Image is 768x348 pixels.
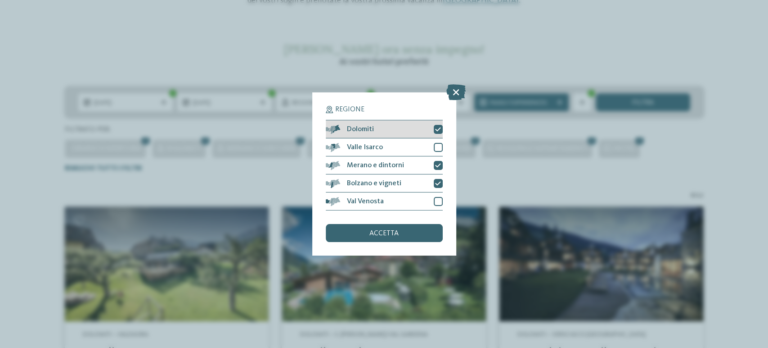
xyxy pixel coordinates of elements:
span: Valle Isarco [347,144,383,151]
span: Dolomiti [347,126,374,133]
span: Val Venosta [347,198,384,205]
span: Merano e dintorni [347,162,404,169]
span: accetta [369,230,399,237]
span: Regione [335,106,364,113]
span: Bolzano e vigneti [347,180,401,187]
